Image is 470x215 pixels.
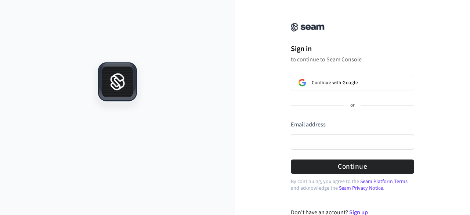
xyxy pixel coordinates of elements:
button: Continue [291,160,414,174]
h1: Sign in [291,43,414,54]
img: Sign in with Google [299,79,306,86]
a: Seam Privacy Notice [339,184,383,192]
a: Seam Platform Terms [360,178,408,185]
img: Seam Console [291,23,325,32]
button: Sign in with GoogleContinue with Google [291,75,414,90]
label: Email address [291,121,326,129]
p: By continuing, you agree to the and acknowledge the . [291,178,414,191]
span: Continue with Google [312,80,358,86]
p: to continue to Seam Console [291,56,414,63]
p: or [350,102,355,109]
